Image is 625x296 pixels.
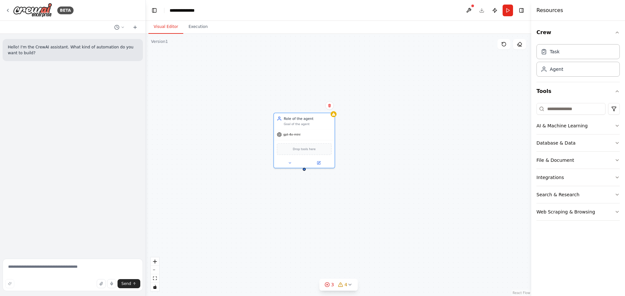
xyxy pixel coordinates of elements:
span: 4 [344,281,347,288]
div: BETA [57,6,74,14]
button: Switch to previous chat [112,23,127,31]
img: Logo [13,3,52,18]
p: Hello! I'm the CrewAI assistant. What kind of automation do you want to build? [8,44,138,56]
div: File & Document [536,157,574,163]
button: Open in side panel [305,160,333,166]
span: gpt-4o-mini [283,133,300,136]
button: 34 [319,279,358,291]
div: Tools [536,100,620,226]
button: toggle interactivity [151,283,159,291]
button: Web Scraping & Browsing [536,203,620,220]
a: React Flow attribution [513,291,530,295]
button: Click to speak your automation idea [107,279,116,288]
span: 3 [331,281,334,288]
div: Role of the agent [284,116,332,121]
button: zoom in [151,257,159,266]
span: Send [121,281,131,286]
button: Send [118,279,140,288]
nav: breadcrumb [170,7,195,14]
div: Search & Research [536,191,579,198]
button: AI & Machine Learning [536,117,620,134]
div: Database & Data [536,140,576,146]
div: AI & Machine Learning [536,122,588,129]
button: Crew [536,23,620,42]
div: Web Scraping & Browsing [536,209,595,215]
div: Role of the agentGoal of the agentgpt-4o-miniDrop tools here [273,113,335,168]
button: Integrations [536,169,620,186]
button: Start a new chat [130,23,140,31]
div: Goal of the agent [284,122,332,126]
span: Drop tools here [293,147,316,151]
button: File & Document [536,152,620,169]
div: Agent [550,66,563,72]
button: zoom out [151,266,159,274]
button: Database & Data [536,135,620,151]
div: Version 1 [151,39,168,44]
button: Hide left sidebar [150,6,159,15]
button: Improve this prompt [5,279,14,288]
div: Integrations [536,174,564,181]
button: Execution [183,20,213,34]
button: Hide right sidebar [517,6,526,15]
h4: Resources [536,6,563,14]
button: Visual Editor [148,20,183,34]
button: Search & Research [536,186,620,203]
button: fit view [151,274,159,283]
button: Upload files [97,279,106,288]
div: Task [550,48,560,55]
button: Delete node [325,101,334,110]
div: Crew [536,42,620,82]
div: React Flow controls [151,257,159,291]
button: Tools [536,82,620,100]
